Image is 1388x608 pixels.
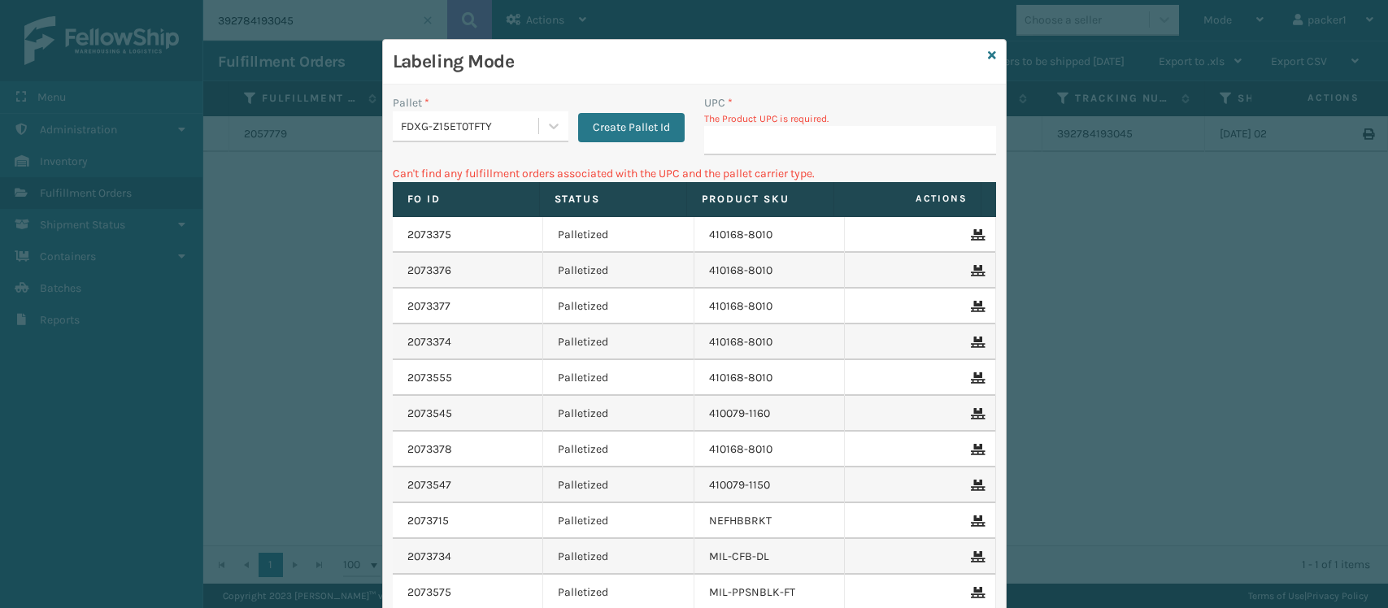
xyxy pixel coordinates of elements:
[971,229,981,241] i: Remove From Pallet
[543,360,694,396] td: Palletized
[694,467,846,503] td: 410079-1150
[543,289,694,324] td: Palletized
[543,467,694,503] td: Palletized
[694,396,846,432] td: 410079-1160
[407,334,451,350] a: 2073374
[694,360,846,396] td: 410168-8010
[407,441,452,458] a: 2073378
[971,444,981,455] i: Remove From Pallet
[543,253,694,289] td: Palletized
[543,396,694,432] td: Palletized
[407,192,524,206] label: Fo Id
[971,480,981,491] i: Remove From Pallet
[407,406,452,422] a: 2073545
[543,503,694,539] td: Palletized
[694,324,846,360] td: 410168-8010
[971,337,981,348] i: Remove From Pallet
[407,227,451,243] a: 2073375
[694,539,846,575] td: MIL-CFB-DL
[393,50,981,74] h3: Labeling Mode
[543,324,694,360] td: Palletized
[543,432,694,467] td: Palletized
[704,111,996,126] p: The Product UPC is required.
[393,94,429,111] label: Pallet
[407,370,452,386] a: 2073555
[971,515,981,527] i: Remove From Pallet
[694,253,846,289] td: 410168-8010
[971,372,981,384] i: Remove From Pallet
[694,289,846,324] td: 410168-8010
[407,584,451,601] a: 2073575
[694,503,846,539] td: NEFHBBRKT
[401,118,540,135] div: FDXG-Z15ET0TFTY
[393,165,996,182] p: Can't find any fulfillment orders associated with the UPC and the pallet carrier type.
[407,298,450,315] a: 2073377
[704,94,733,111] label: UPC
[407,477,451,493] a: 2073547
[407,513,449,529] a: 2073715
[407,549,451,565] a: 2073734
[971,551,981,562] i: Remove From Pallet
[971,301,981,312] i: Remove From Pallet
[543,217,694,253] td: Palletized
[543,539,694,575] td: Palletized
[971,408,981,419] i: Remove From Pallet
[839,185,977,212] span: Actions
[555,192,672,206] label: Status
[407,263,451,279] a: 2073376
[694,432,846,467] td: 410168-8010
[971,265,981,276] i: Remove From Pallet
[694,217,846,253] td: 410168-8010
[971,587,981,598] i: Remove From Pallet
[702,192,819,206] label: Product SKU
[578,113,685,142] button: Create Pallet Id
